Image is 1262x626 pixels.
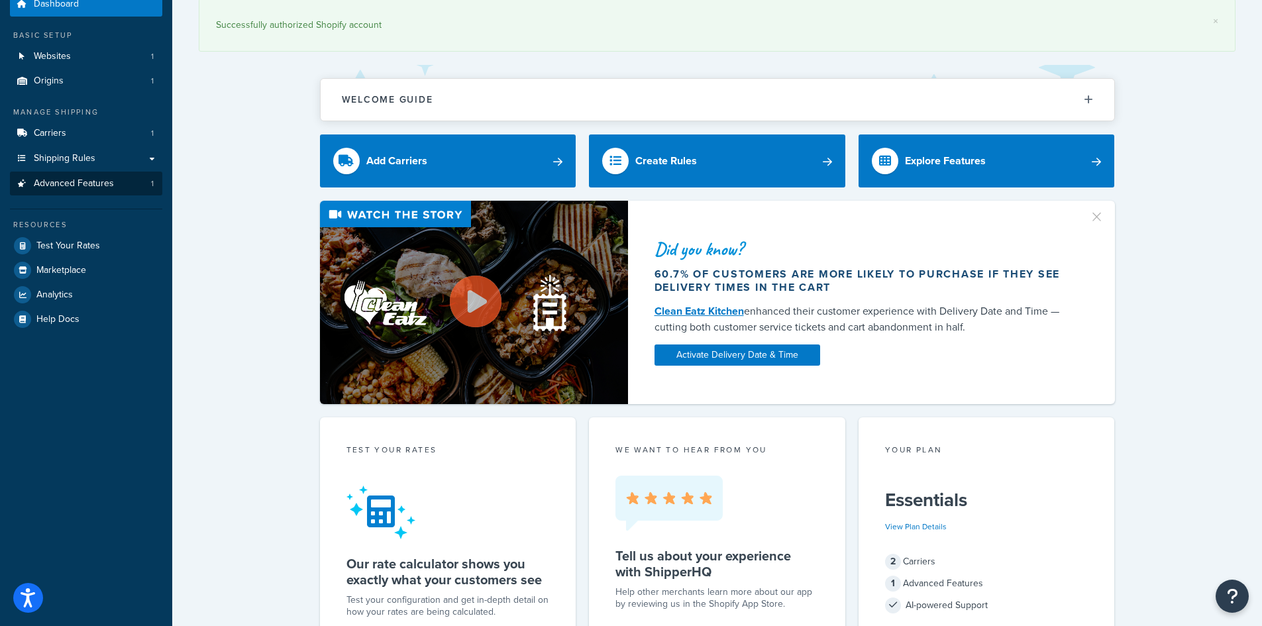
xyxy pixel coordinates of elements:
[589,134,845,187] a: Create Rules
[1213,16,1218,26] a: ×
[10,30,162,41] div: Basic Setup
[615,548,819,580] h5: Tell us about your experience with ShipperHQ
[36,240,100,252] span: Test Your Rates
[151,128,154,139] span: 1
[655,268,1073,294] div: 60.7% of customers are more likely to purchase if they see delivery times in the cart
[10,307,162,331] a: Help Docs
[10,121,162,146] a: Carriers1
[151,178,154,189] span: 1
[10,69,162,93] li: Origins
[346,594,550,618] div: Test your configuration and get in-depth detail on how your rates are being calculated.
[1216,580,1249,613] button: Open Resource Center
[10,283,162,307] a: Analytics
[10,146,162,171] a: Shipping Rules
[216,16,1218,34] div: Successfully authorized Shopify account
[36,289,73,301] span: Analytics
[346,444,550,459] div: Test your rates
[615,444,819,456] p: we want to hear from you
[10,44,162,69] li: Websites
[10,107,162,118] div: Manage Shipping
[885,576,901,592] span: 1
[655,303,744,319] a: Clean Eatz Kitchen
[34,128,66,139] span: Carriers
[321,79,1114,121] button: Welcome Guide
[10,234,162,258] a: Test Your Rates
[885,596,1088,615] div: AI-powered Support
[366,152,427,170] div: Add Carriers
[346,556,550,588] h5: Our rate calculator shows you exactly what your customers see
[905,152,986,170] div: Explore Features
[10,258,162,282] a: Marketplace
[885,552,1088,571] div: Carriers
[10,219,162,231] div: Resources
[34,153,95,164] span: Shipping Rules
[151,76,154,87] span: 1
[655,344,820,366] a: Activate Delivery Date & Time
[320,201,628,404] img: Video thumbnail
[655,240,1073,258] div: Did you know?
[34,178,114,189] span: Advanced Features
[34,76,64,87] span: Origins
[10,69,162,93] a: Origins1
[885,521,947,533] a: View Plan Details
[885,574,1088,593] div: Advanced Features
[859,134,1115,187] a: Explore Features
[320,134,576,187] a: Add Carriers
[342,95,433,105] h2: Welcome Guide
[885,554,901,570] span: 2
[635,152,697,170] div: Create Rules
[10,172,162,196] a: Advanced Features1
[34,51,71,62] span: Websites
[151,51,154,62] span: 1
[10,172,162,196] li: Advanced Features
[10,121,162,146] li: Carriers
[655,303,1073,335] div: enhanced their customer experience with Delivery Date and Time — cutting both customer service ti...
[36,265,86,276] span: Marketplace
[615,586,819,610] p: Help other merchants learn more about our app by reviewing us in the Shopify App Store.
[10,44,162,69] a: Websites1
[885,444,1088,459] div: Your Plan
[36,314,79,325] span: Help Docs
[885,490,1088,511] h5: Essentials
